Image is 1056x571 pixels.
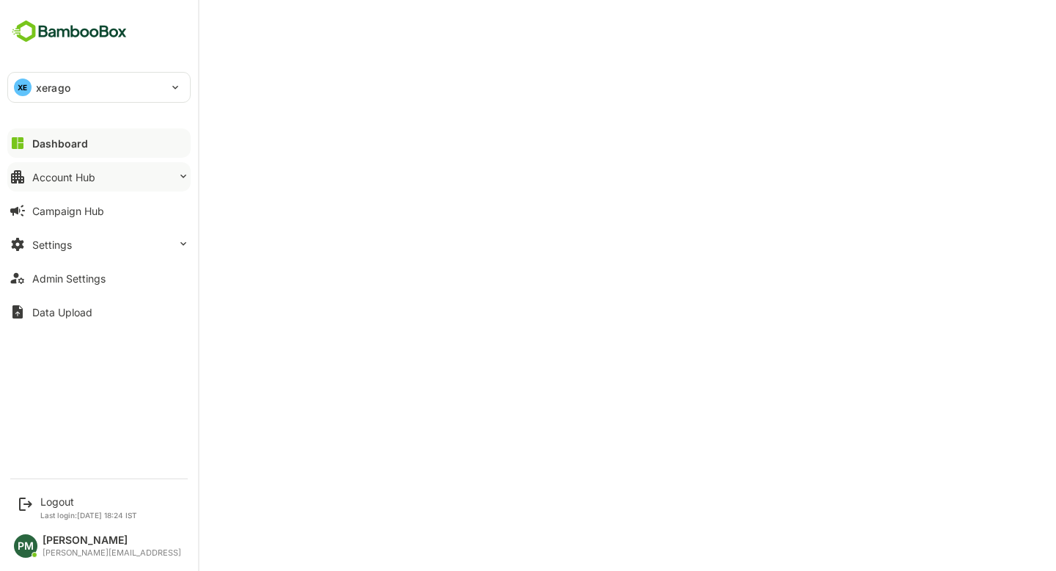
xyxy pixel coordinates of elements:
div: XExerago [8,73,190,102]
div: PM [14,534,37,558]
button: Data Upload [7,297,191,327]
button: Dashboard [7,128,191,158]
p: Last login: [DATE] 18:24 IST [40,511,137,520]
div: Settings [32,239,72,251]
button: Campaign Hub [7,196,191,225]
button: Account Hub [7,162,191,192]
button: Admin Settings [7,263,191,293]
div: Admin Settings [32,272,106,285]
div: Campaign Hub [32,205,104,217]
div: XE [14,79,32,96]
img: BambooboxFullLogoMark.5f36c76dfaba33ec1ec1367b70bb1252.svg [7,18,131,46]
button: Settings [7,230,191,259]
p: xerago [36,80,70,95]
div: Dashboard [32,137,88,150]
div: [PERSON_NAME] [43,534,181,547]
div: [PERSON_NAME][EMAIL_ADDRESS] [43,548,181,558]
div: Logout [40,495,137,508]
div: Data Upload [32,306,92,319]
div: Account Hub [32,171,95,183]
